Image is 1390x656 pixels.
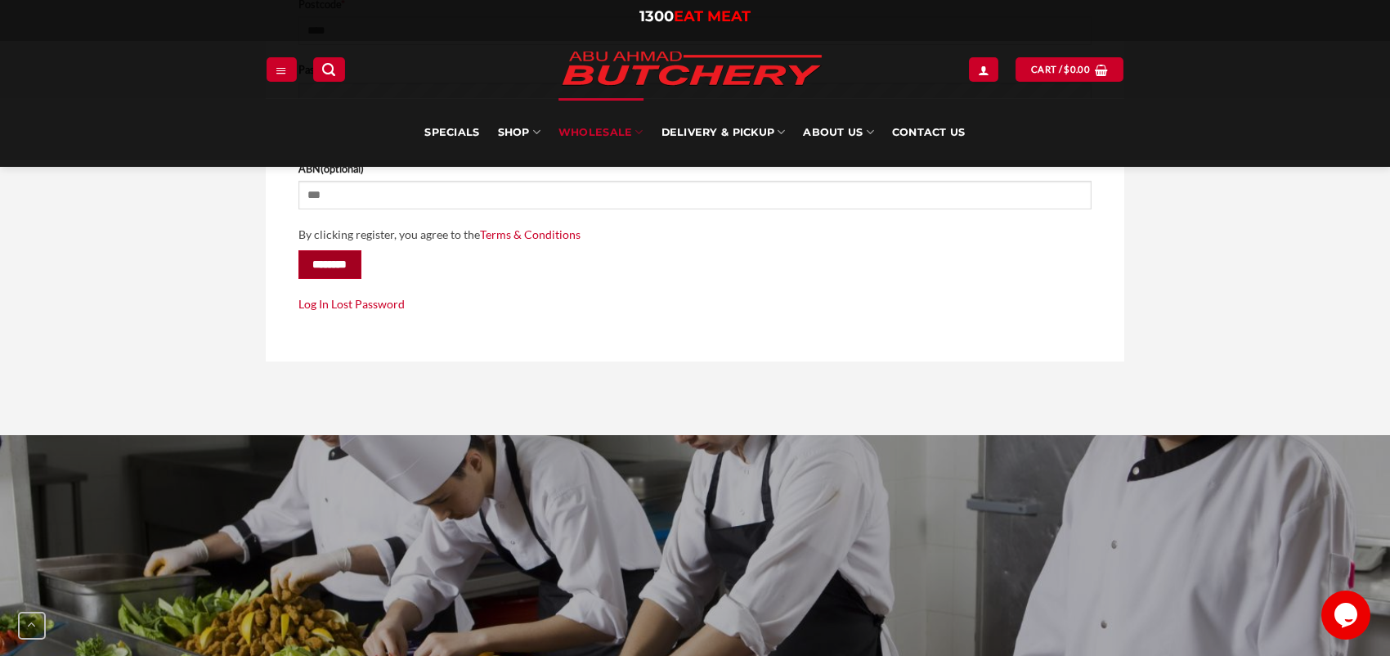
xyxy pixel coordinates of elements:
span: (optional) [321,162,364,175]
bdi: 0.00 [1064,64,1090,74]
a: Specials [424,98,479,167]
a: 1300EAT MEAT [639,7,751,25]
span: 1300 [639,7,674,25]
a: Lost Password [331,297,405,311]
a: Wholesale [558,98,643,167]
span: EAT MEAT [674,7,751,25]
a: Delivery & Pickup [661,98,786,167]
img: Abu Ahmad Butchery [549,41,835,98]
span: $ [1064,62,1069,77]
a: About Us [803,98,873,167]
iframe: chat widget [1321,591,1374,640]
button: Go to top [18,612,46,640]
a: Login [969,57,998,81]
label: ABN [298,160,1092,177]
p: By clicking register, you agree to the [298,226,1092,245]
a: Menu [267,57,296,81]
span: Cart / [1031,62,1090,77]
a: SHOP [498,98,540,167]
a: Search [313,57,344,81]
a: View cart [1016,57,1123,81]
a: Log In [298,297,329,311]
a: Terms & Conditions [480,227,581,241]
a: Contact Us [892,98,966,167]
